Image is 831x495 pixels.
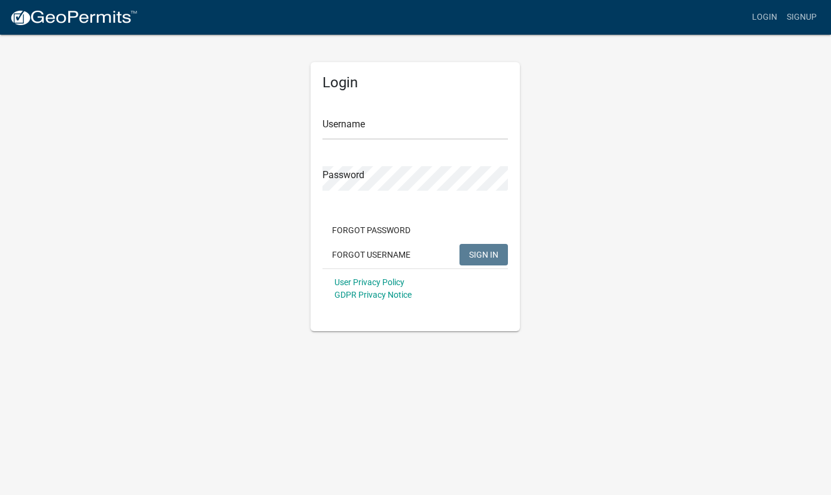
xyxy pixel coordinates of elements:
a: User Privacy Policy [334,277,404,287]
h5: Login [322,74,508,91]
span: SIGN IN [469,249,498,259]
button: SIGN IN [459,244,508,265]
button: Forgot Password [322,219,420,241]
a: GDPR Privacy Notice [334,290,412,300]
button: Forgot Username [322,244,420,265]
a: Signup [782,6,821,29]
a: Login [747,6,782,29]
